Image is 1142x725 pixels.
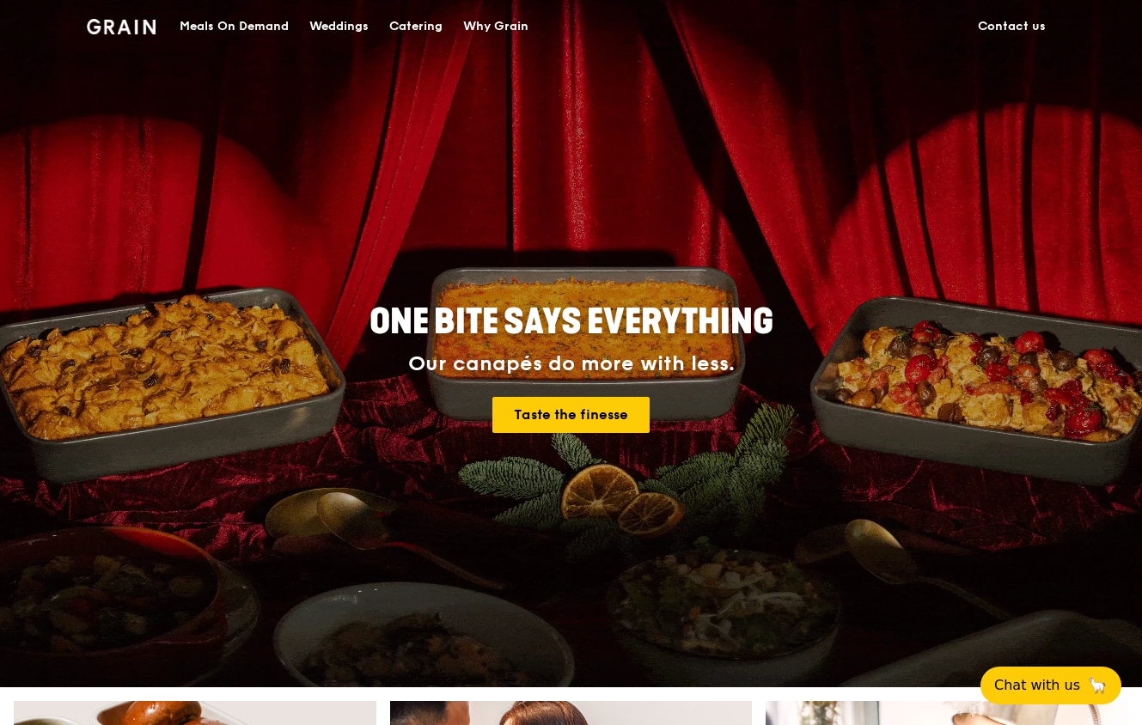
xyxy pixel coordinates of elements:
a: Taste the finesse [492,397,650,433]
img: Grain [87,19,156,34]
a: Weddings [299,1,379,52]
div: Catering [389,1,443,52]
span: Chat with us [994,675,1080,696]
div: Meals On Demand [180,1,289,52]
a: Catering [379,1,453,52]
button: Chat with us🦙 [980,667,1121,704]
div: Why Grain [463,1,528,52]
span: ONE BITE SAYS EVERYTHING [369,302,773,343]
a: Contact us [968,1,1056,52]
a: Why Grain [453,1,539,52]
span: 🦙 [1087,675,1108,696]
div: Our canapés do more with less. [262,352,881,376]
div: Weddings [309,1,369,52]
